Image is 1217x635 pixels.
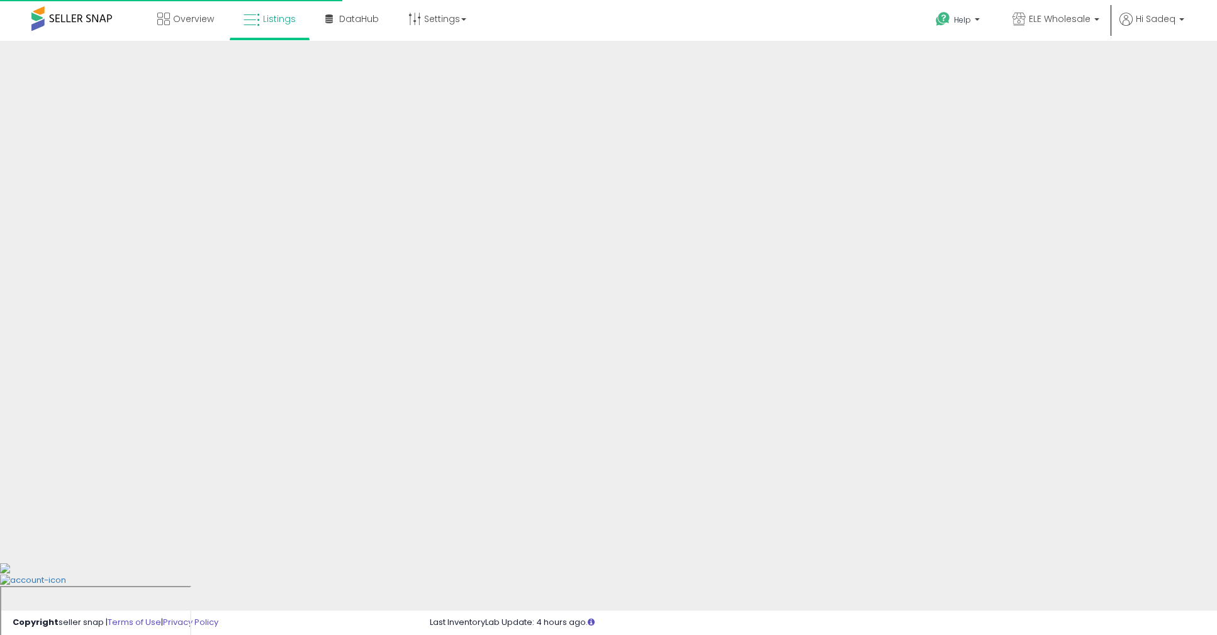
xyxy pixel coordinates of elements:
a: Help [926,2,992,41]
i: Get Help [935,11,951,27]
span: Help [954,14,971,25]
span: DataHub [339,13,379,25]
span: Overview [173,13,214,25]
span: ELE Wholesale [1029,13,1091,25]
span: Hi Sadeq [1136,13,1175,25]
span: Listings [263,13,296,25]
a: Hi Sadeq [1119,13,1184,41]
